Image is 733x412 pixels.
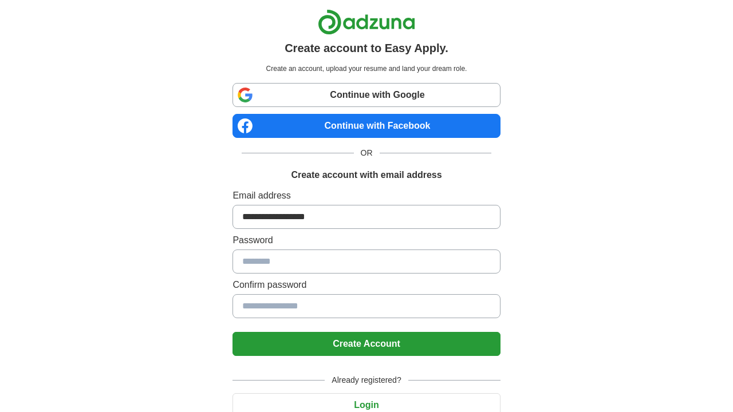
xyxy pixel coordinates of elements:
span: OR [354,147,380,159]
h1: Create account with email address [291,168,442,182]
a: Continue with Facebook [232,114,500,138]
a: Login [232,400,500,410]
label: Email address [232,189,500,203]
span: Already registered? [325,374,408,386]
a: Continue with Google [232,83,500,107]
label: Password [232,233,500,247]
img: Adzuna logo [318,9,415,35]
p: Create an account, upload your resume and land your dream role. [235,64,498,74]
button: Create Account [232,332,500,356]
label: Confirm password [232,278,500,292]
h1: Create account to Easy Apply. [285,39,448,57]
